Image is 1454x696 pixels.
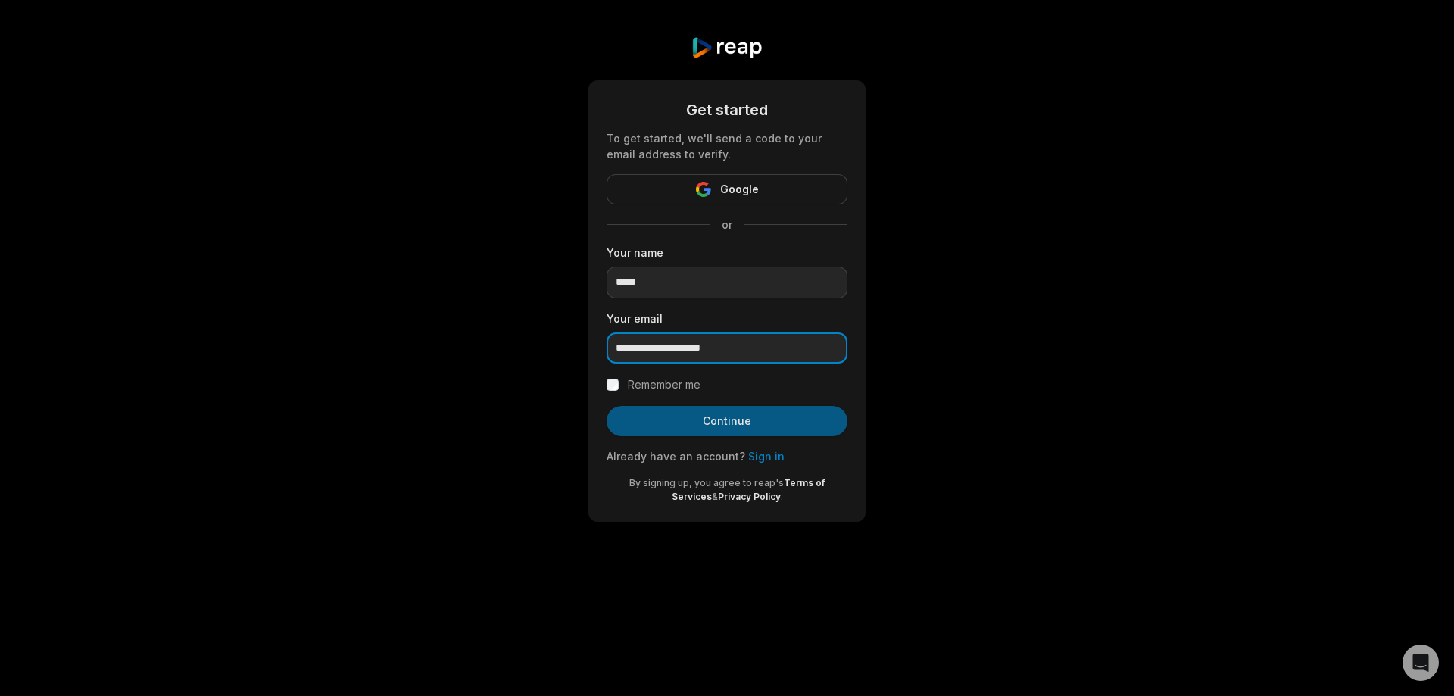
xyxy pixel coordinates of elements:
[691,36,763,59] img: reap
[607,98,847,121] div: Get started
[1403,645,1439,681] div: Open Intercom Messenger
[607,174,847,204] button: Google
[781,491,783,502] span: .
[607,406,847,436] button: Continue
[748,450,785,463] a: Sign in
[629,477,784,488] span: By signing up, you agree to reap's
[607,311,847,326] label: Your email
[607,130,847,162] div: To get started, we'll send a code to your email address to verify.
[628,376,700,394] label: Remember me
[607,450,745,463] span: Already have an account?
[710,217,744,233] span: or
[718,491,781,502] a: Privacy Policy
[712,491,718,502] span: &
[607,245,847,261] label: Your name
[720,180,759,198] span: Google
